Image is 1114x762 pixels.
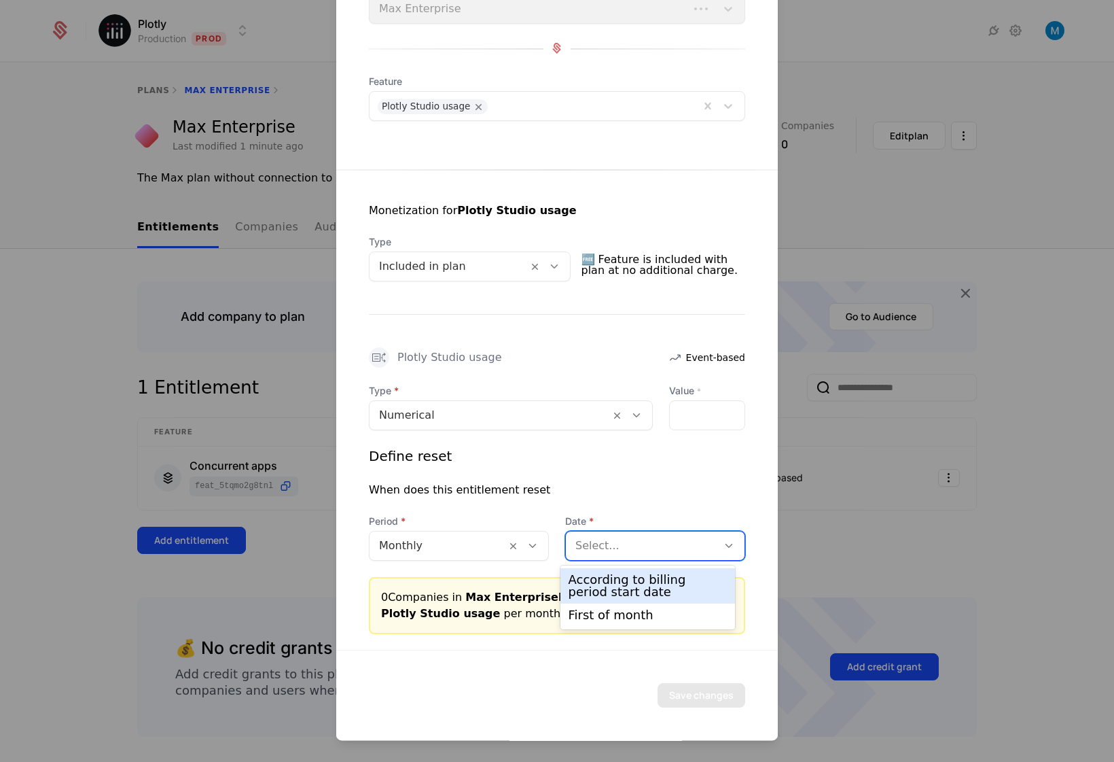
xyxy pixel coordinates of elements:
div: Monetization for [369,203,577,219]
div: Plotly Studio usage [397,352,501,363]
span: Type [369,384,653,398]
span: Max Enterprise [465,591,558,604]
span: per month [381,591,718,620]
span: Date [565,515,745,528]
div: According to billing period start date [569,574,727,598]
span: Period [369,515,549,528]
div: When does this entitlement reset [369,482,550,498]
span: Event-based [686,351,745,364]
div: Define reset [369,447,452,466]
div: Plotly Studio usage [382,99,470,114]
div: First of month [569,609,727,621]
span: 🆓 Feature is included with plan at no additional charge. [581,249,746,281]
strong: Plotly Studio usage [457,204,576,217]
label: Value [669,384,745,398]
span: 1,500,000 Plotly Studio usage [381,591,718,620]
div: 0 Companies in Plan get access to [381,589,733,622]
span: Type [369,235,571,249]
span: Feature [369,75,745,88]
button: Save changes [658,683,745,708]
div: Remove Plotly Studio usage [470,99,488,114]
